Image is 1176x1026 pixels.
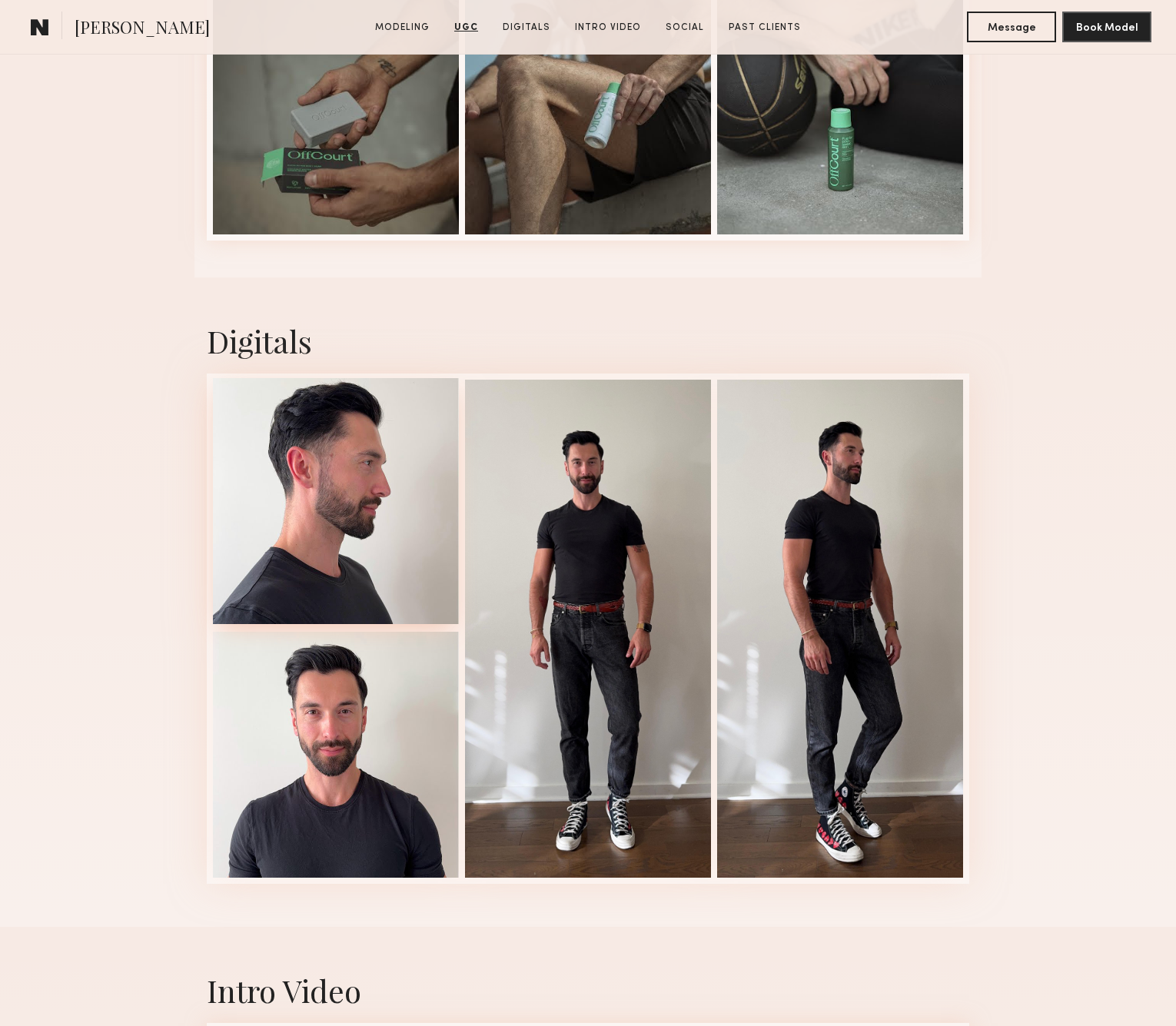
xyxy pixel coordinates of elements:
[448,21,484,35] a: UGC
[207,970,969,1011] div: Intro Video
[723,21,807,35] a: Past Clients
[1062,12,1151,42] button: Book Model
[75,15,210,42] span: [PERSON_NAME]
[1062,20,1151,33] a: Book Model
[569,21,647,35] a: Intro Video
[967,12,1056,42] button: Message
[369,21,436,35] a: Modeling
[659,21,710,35] a: Social
[497,21,556,35] a: Digitals
[207,320,969,361] div: Digitals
